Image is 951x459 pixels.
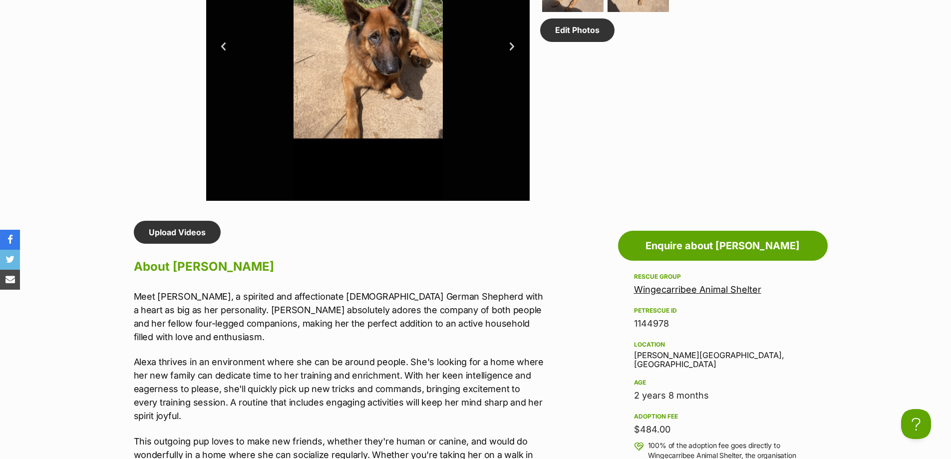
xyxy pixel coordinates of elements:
[634,317,812,331] div: 1144978
[634,339,812,369] div: [PERSON_NAME][GEOGRAPHIC_DATA], [GEOGRAPHIC_DATA]
[134,221,221,244] a: Upload Videos
[634,284,761,295] a: Wingecarribee Animal Shelter
[634,389,812,403] div: 2 years 8 months
[634,413,812,421] div: Adoption fee
[134,290,546,344] p: Meet [PERSON_NAME], a spirited and affectionate [DEMOGRAPHIC_DATA] German Shepherd with a heart a...
[634,341,812,349] div: Location
[216,39,231,54] a: Prev
[901,409,931,439] iframe: Help Scout Beacon - Open
[134,256,546,278] h2: About [PERSON_NAME]
[634,379,812,387] div: Age
[134,355,546,423] p: Alexa thrives in an environment where she can be around people. She's looking for a home where he...
[634,273,812,281] div: Rescue group
[540,18,615,41] a: Edit Photos
[634,423,812,437] div: $484.00
[505,39,520,54] a: Next
[634,307,812,315] div: PetRescue ID
[142,0,149,7] img: adc.png
[618,231,828,261] a: Enquire about [PERSON_NAME]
